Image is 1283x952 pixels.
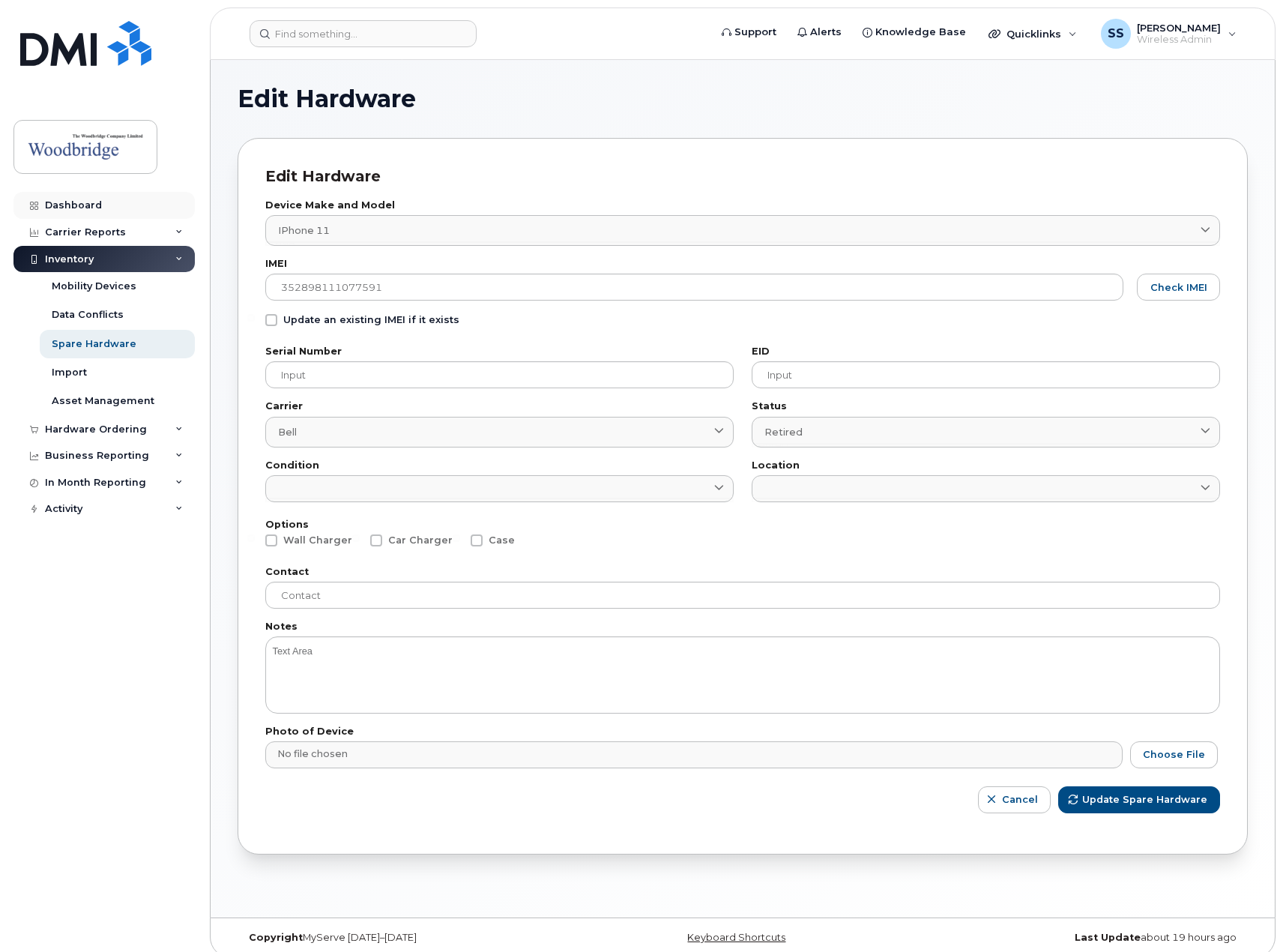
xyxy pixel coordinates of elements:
label: Photo of Device [265,727,1220,737]
a: Retired [752,417,1220,448]
label: Carrier [265,402,734,412]
span: Update Spare Hardware [1082,792,1207,807]
strong: Last Update [1075,932,1141,943]
input: Input [265,361,734,388]
input: Wall Charger [247,534,255,542]
div: MyServe [DATE]–[DATE] [238,932,574,944]
label: Device Make and Model [265,201,1220,211]
label: Contact [265,567,1220,577]
input: Case [453,534,460,542]
span: Cancel [1002,792,1038,807]
button: Check IMEI [1137,274,1220,301]
label: Notes [265,622,1220,632]
a: Bell [265,417,734,448]
span: Check IMEI [1150,280,1207,295]
a: iPhone 11 [265,215,1220,246]
span: Retired [764,425,803,439]
span: Bell [278,425,297,439]
div: Edit Hardware [265,166,1220,187]
input: Update an existing IMEI if it exists [247,314,255,322]
div: about 19 hours ago [911,932,1248,944]
label: Location [752,461,1220,471]
span: Edit Hardware [238,88,416,110]
a: Keyboard Shortcuts [687,932,785,943]
input: Input [752,361,1220,388]
label: Condition [265,461,734,471]
label: IMEI [265,259,1220,269]
label: Options [265,520,1220,530]
span: Update an existing IMEI if it exists [283,314,459,325]
span: Wall Charger [283,534,352,546]
button: Cancel [978,786,1051,813]
input: Contact [265,582,1220,609]
label: EID [752,347,1220,357]
span: iPhone 11 [278,223,330,238]
button: Update Spare Hardware [1058,786,1220,813]
label: Serial Number [265,347,734,357]
input: No File Chosen [265,741,1220,776]
span: Case [489,534,515,546]
label: Status [752,402,1220,412]
input: Car Charger [352,534,360,542]
span: Car Charger [388,534,453,546]
strong: Copyright [249,932,303,943]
